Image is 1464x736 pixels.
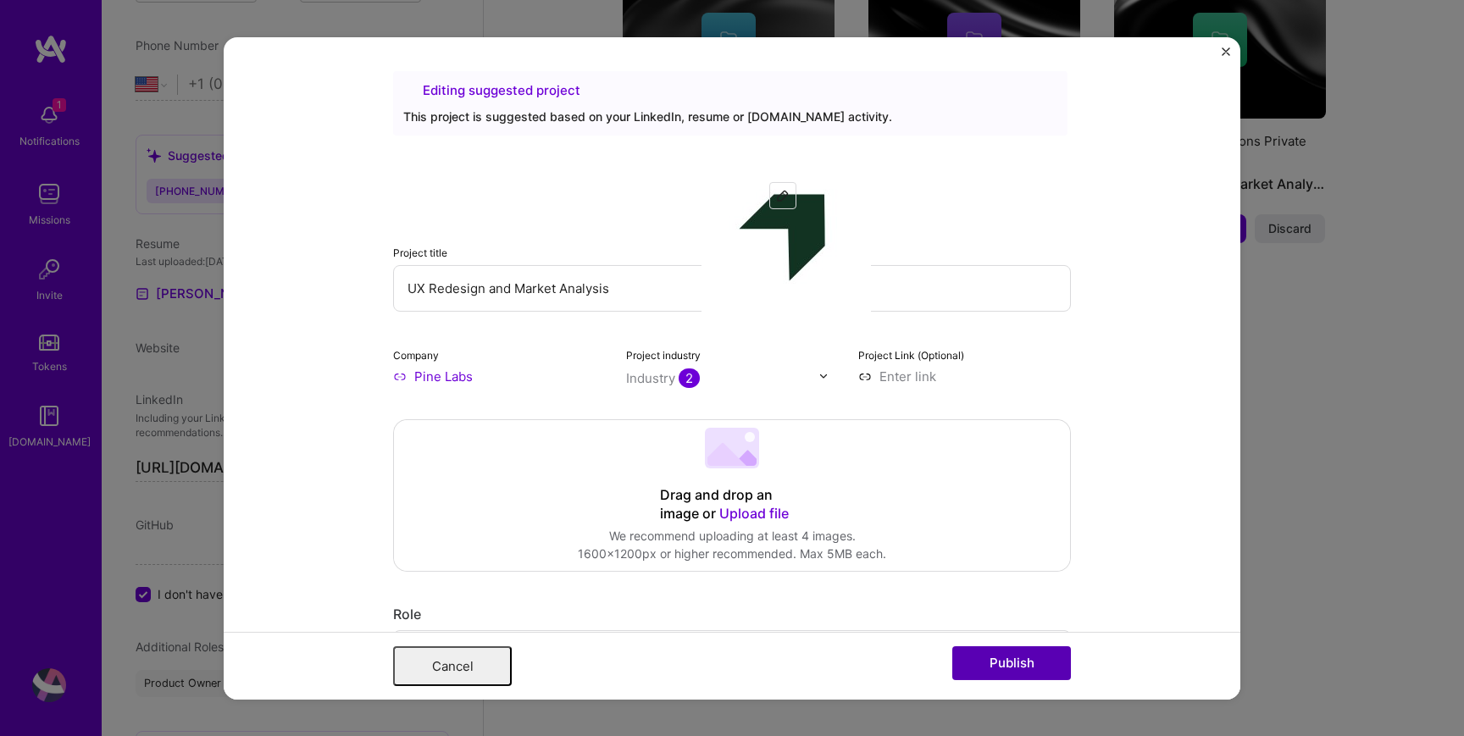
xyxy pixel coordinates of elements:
label: Project title [393,246,447,258]
input: Enter link [858,367,1071,385]
label: Company [393,348,439,361]
i: icon SuggestedTeams [403,83,416,96]
button: Publish [952,646,1071,680]
input: Enter name or website [393,367,606,385]
img: Edit [776,188,790,202]
div: This project is suggested based on your LinkedIn, resume or [DOMAIN_NAME] activity. [403,107,1057,125]
div: Drag and drop an image or Upload fileWe recommend uploading at least 4 images.1600x1200px or high... [393,418,1071,571]
button: Close [1222,47,1230,64]
div: Edit [770,182,796,208]
span: 2 [679,368,700,387]
img: drop icon [818,371,829,381]
div: Editing suggested project [403,80,1057,98]
div: Drag and drop an image or [660,486,804,523]
div: 1600x1200px or higher recommended. Max 5MB each. [578,545,886,562]
label: Project Link (Optional) [858,348,964,361]
img: Company logo [701,147,871,317]
button: Cancel [393,646,512,686]
div: Role [393,605,1071,623]
input: Enter the name of the project [393,264,1071,311]
div: Industry [626,368,700,386]
div: We recommend uploading at least 4 images. [578,527,886,545]
span: Upload file [719,504,789,521]
label: Project industry [626,348,701,361]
